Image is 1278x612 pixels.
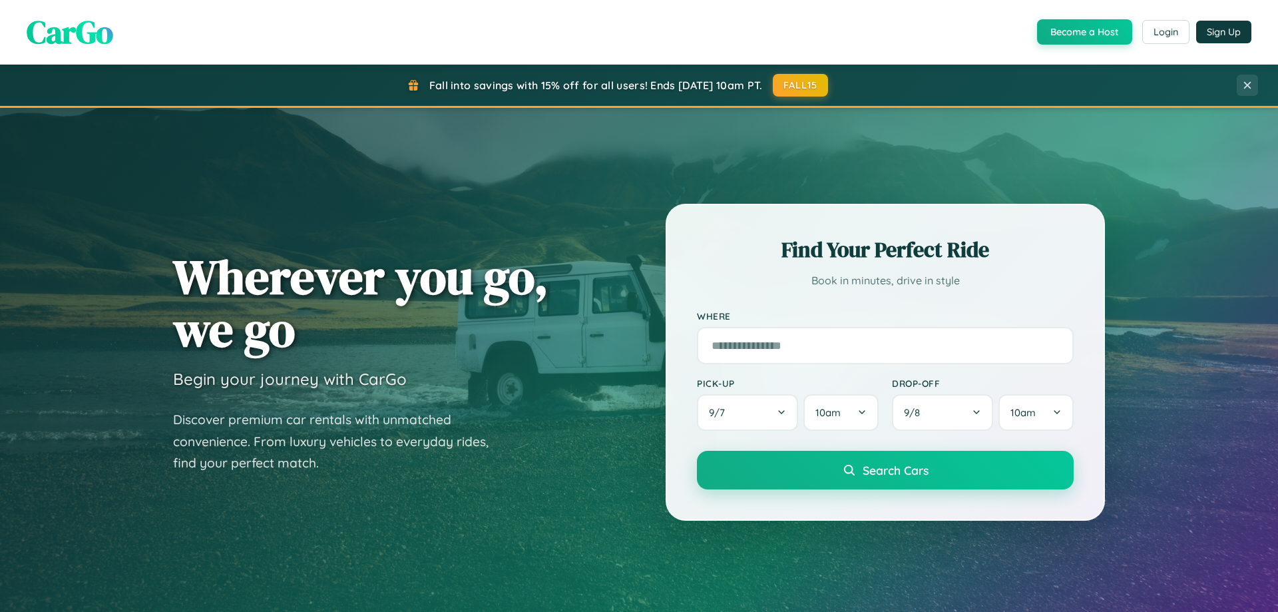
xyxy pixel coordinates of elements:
[697,310,1074,322] label: Where
[697,271,1074,290] p: Book in minutes, drive in style
[709,406,732,419] span: 9 / 7
[803,394,879,431] button: 10am
[904,406,927,419] span: 9 / 8
[998,394,1074,431] button: 10am
[892,378,1074,389] label: Drop-off
[1037,19,1132,45] button: Become a Host
[697,394,798,431] button: 9/7
[173,409,506,474] p: Discover premium car rentals with unmatched convenience. From luxury vehicles to everyday rides, ...
[815,406,841,419] span: 10am
[173,250,548,356] h1: Wherever you go, we go
[697,235,1074,264] h2: Find Your Perfect Ride
[429,79,763,92] span: Fall into savings with 15% off for all users! Ends [DATE] 10am PT.
[1196,21,1251,43] button: Sign Up
[697,378,879,389] label: Pick-up
[863,463,929,477] span: Search Cars
[892,394,993,431] button: 9/8
[1142,20,1189,44] button: Login
[773,74,829,97] button: FALL15
[27,10,113,54] span: CarGo
[173,369,407,389] h3: Begin your journey with CarGo
[697,451,1074,489] button: Search Cars
[1010,406,1036,419] span: 10am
